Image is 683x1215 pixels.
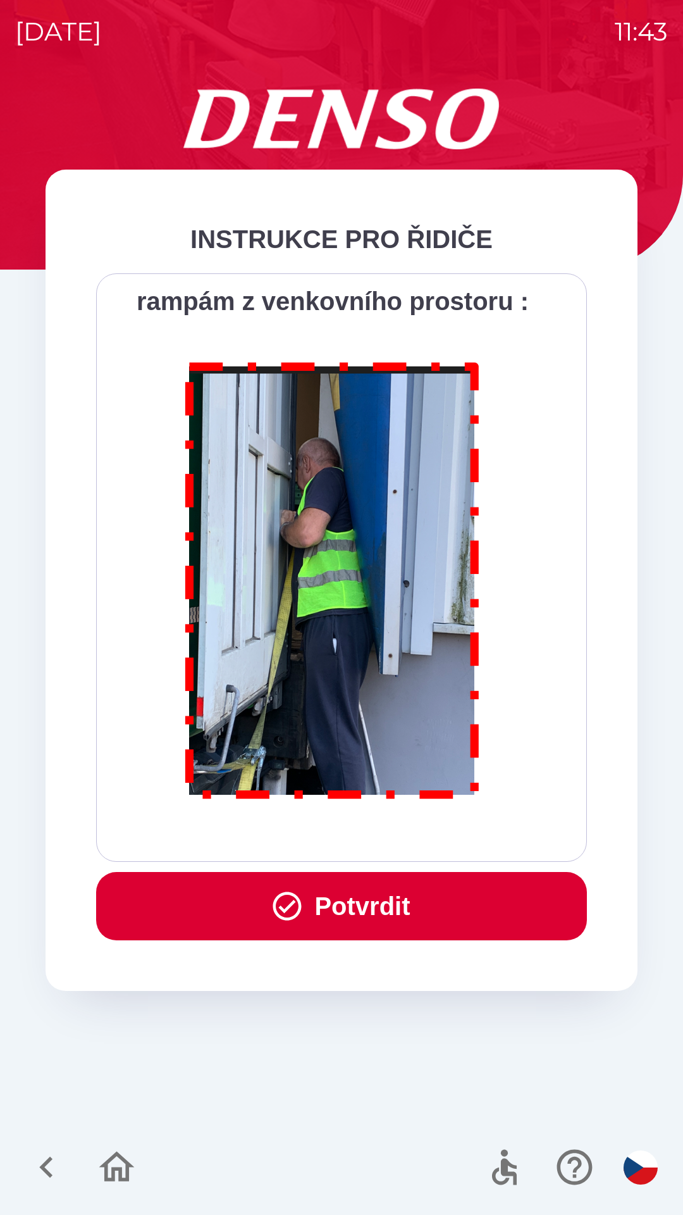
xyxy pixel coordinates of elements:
[96,872,587,940] button: Potvrdit
[46,89,637,149] img: Logo
[624,1150,658,1185] img: cs flag
[96,220,587,258] div: INSTRUKCE PRO ŘIDIČE
[15,13,102,51] p: [DATE]
[615,13,668,51] p: 11:43
[171,346,495,811] img: M8MNayrTL6gAAAABJRU5ErkJggg==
